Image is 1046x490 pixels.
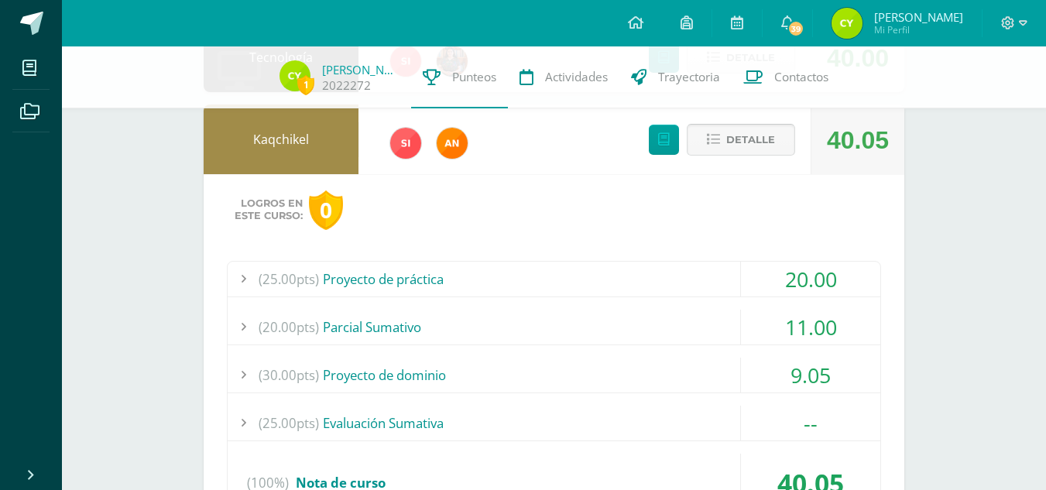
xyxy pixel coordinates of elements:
[280,60,310,91] img: 9221ccec0b9c13a6522550b27c560307.png
[259,310,319,344] span: (20.00pts)
[741,262,880,296] div: 20.00
[687,124,795,156] button: Detalle
[874,9,963,25] span: [PERSON_NAME]
[452,69,496,85] span: Punteos
[235,197,303,222] span: Logros en este curso:
[545,69,608,85] span: Actividades
[259,406,319,440] span: (25.00pts)
[390,128,421,159] img: 1e3c7f018e896ee8adc7065031dce62a.png
[732,46,840,108] a: Contactos
[774,69,828,85] span: Contactos
[228,358,880,392] div: Proyecto de dominio
[832,8,863,39] img: 9221ccec0b9c13a6522550b27c560307.png
[228,310,880,344] div: Parcial Sumativo
[259,358,319,392] span: (30.00pts)
[411,46,508,108] a: Punteos
[204,105,358,174] div: Kaqchikel
[787,20,804,37] span: 39
[619,46,732,108] a: Trayectoria
[827,105,889,175] div: 40.05
[658,69,720,85] span: Trayectoria
[741,406,880,440] div: --
[228,406,880,440] div: Evaluación Sumativa
[508,46,619,108] a: Actividades
[874,23,963,36] span: Mi Perfil
[309,190,343,230] div: 0
[297,75,314,94] span: 1
[741,358,880,392] div: 9.05
[322,62,400,77] a: [PERSON_NAME]
[741,310,880,344] div: 11.00
[322,77,371,94] a: 2022272
[437,128,468,159] img: fc6731ddebfef4a76f049f6e852e62c4.png
[726,125,775,154] span: Detalle
[259,262,319,296] span: (25.00pts)
[228,262,880,296] div: Proyecto de práctica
